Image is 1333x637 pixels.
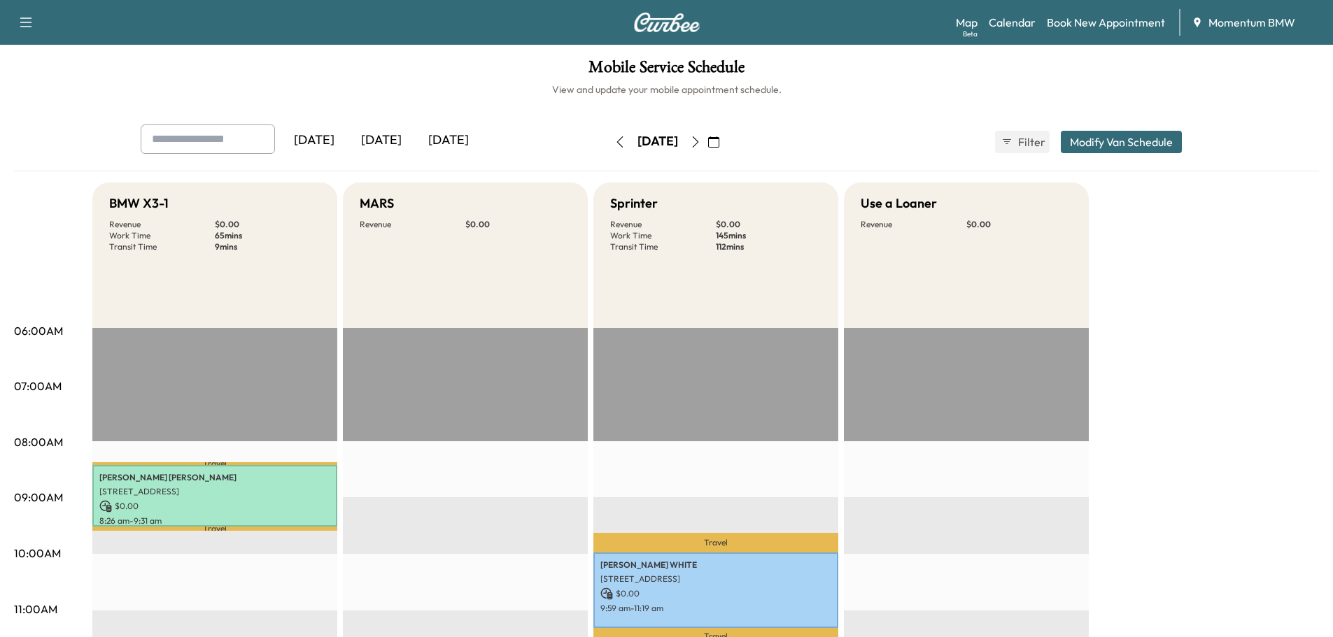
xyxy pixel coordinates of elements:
[966,219,1072,230] p: $ 0.00
[281,124,348,157] div: [DATE]
[861,194,937,213] h5: Use a Loaner
[109,194,169,213] h5: BMW X3-1
[14,322,63,339] p: 06:00AM
[360,219,465,230] p: Revenue
[1208,14,1295,31] span: Momentum BMW
[963,29,978,39] div: Beta
[633,13,700,32] img: Curbee Logo
[14,601,57,617] p: 11:00AM
[1061,131,1182,153] button: Modify Van Schedule
[14,489,63,506] p: 09:00AM
[610,241,716,252] p: Transit Time
[637,133,678,150] div: [DATE]
[1047,14,1165,31] a: Book New Appointment
[92,462,337,465] p: Travel
[995,131,1050,153] button: Filter
[1018,134,1043,150] span: Filter
[600,587,831,600] p: $ 0.00
[109,219,215,230] p: Revenue
[99,486,330,497] p: [STREET_ADDRESS]
[215,219,320,230] p: $ 0.00
[99,472,330,483] p: [PERSON_NAME] [PERSON_NAME]
[610,230,716,241] p: Work Time
[593,533,838,552] p: Travel
[716,230,821,241] p: 145 mins
[716,241,821,252] p: 112 mins
[348,124,415,157] div: [DATE]
[956,14,978,31] a: MapBeta
[14,434,63,450] p: 08:00AM
[92,527,337,531] p: Travel
[989,14,1036,31] a: Calendar
[360,194,394,213] h5: MARS
[14,59,1319,83] h1: Mobile Service Schedule
[600,559,831,571] p: [PERSON_NAME] WHITE
[14,545,61,561] p: 10:00AM
[465,219,571,230] p: $ 0.00
[610,219,716,230] p: Revenue
[861,219,966,230] p: Revenue
[109,230,215,241] p: Work Time
[109,241,215,252] p: Transit Time
[99,515,330,527] p: 8:26 am - 9:31 am
[415,124,482,157] div: [DATE]
[716,219,821,230] p: $ 0.00
[99,500,330,513] p: $ 0.00
[215,230,320,241] p: 65 mins
[215,241,320,252] p: 9 mins
[14,83,1319,96] h6: View and update your mobile appointment schedule.
[600,573,831,585] p: [STREET_ADDRESS]
[610,194,658,213] h5: Sprinter
[14,378,62,394] p: 07:00AM
[600,603,831,614] p: 9:59 am - 11:19 am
